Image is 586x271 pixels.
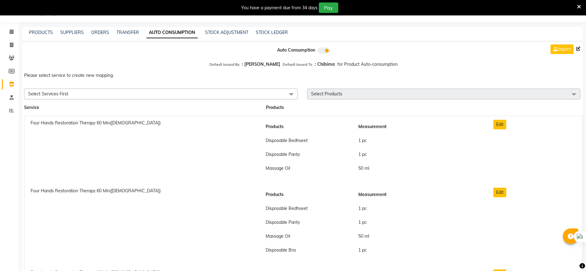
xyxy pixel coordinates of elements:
a: STOCK LEDGER [256,30,288,35]
span: Select Services First [28,91,68,97]
a: ORDERS [91,30,109,35]
span: 50 ml [358,233,369,239]
span: 1 pc [358,247,367,253]
th: Measurement [355,188,484,202]
button: Pay [319,2,338,13]
th: Products [262,188,355,202]
a: TRANSFER [116,30,139,35]
td: Disposable Bedhseet [262,134,355,148]
td: Massage Oil [262,161,355,175]
label: Default Issued To [283,62,312,67]
span: 1 pc [358,219,367,225]
td: Disposable Bra [262,243,355,257]
span: Service [24,105,39,110]
td: Disposable Panty [262,215,355,229]
a: AUTO CONSUMPTION [146,27,198,38]
td: Disposable Bedhseet [262,202,355,215]
span: Four Hands Restoration Therapy 60 Min([DEMOGRAPHIC_DATA]) [31,120,161,126]
div: Auto Consumption [214,47,393,54]
span: Four Hands Restoration Therapy 60 Min([DEMOGRAPHIC_DATA]) [31,188,161,194]
th: Measurement [355,120,484,134]
button: Edit [493,120,506,129]
span: Products [266,105,284,110]
a: PRODUCTS [29,30,53,35]
td: Massage Oil [262,229,355,243]
a: SUPPLIERS [60,30,84,35]
td: Disposable Panty [262,148,355,161]
span: 1 pc [358,152,367,157]
b: : Chibima [315,61,335,67]
a: Import [550,44,574,54]
span: Select Products [311,91,342,97]
button: Edit [493,188,506,197]
p: Please select service to create new mapping. [22,70,583,81]
a: STOCK ADJUSTMENT [205,30,248,35]
label: Default Issued By [209,62,239,67]
b: : [PERSON_NAME] [242,61,280,67]
th: Products [262,120,355,134]
span: 1 pc [358,138,367,143]
span: for Product Auto-consumption [337,61,398,67]
div: You have a payment due from 34 days [241,5,318,11]
span: 1 pc [358,206,367,211]
span: 50 ml [358,165,369,171]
